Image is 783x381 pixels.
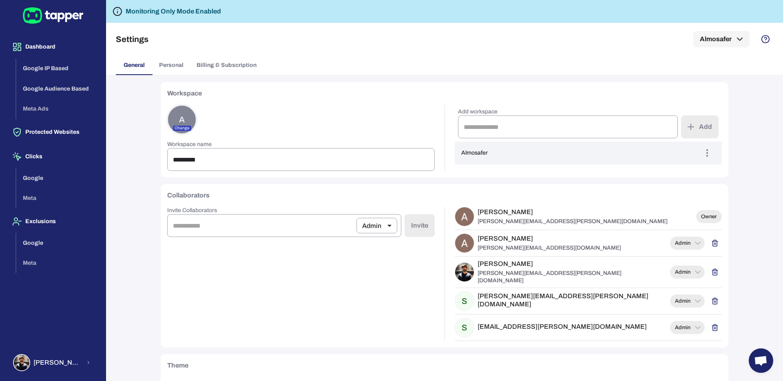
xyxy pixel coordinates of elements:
[670,237,705,250] div: Admin
[113,7,122,16] svg: Tapper is not blocking any fraudulent activity for this domain
[458,108,678,115] h6: Add workspace
[159,62,184,69] span: Personal
[478,218,668,225] p: [PERSON_NAME][EMAIL_ADDRESS][PERSON_NAME][DOMAIN_NAME]
[33,359,81,367] span: [PERSON_NAME] [PERSON_NAME]
[455,318,474,337] div: S
[356,214,397,237] div: Admin
[167,105,197,134] button: AChange
[478,292,667,308] h6: [PERSON_NAME][EMAIL_ADDRESS][PERSON_NAME][DOMAIN_NAME]
[461,149,488,157] p: Almosafer
[7,35,99,58] button: Dashboard
[16,79,99,99] button: Google Audience Based
[7,210,99,233] button: Exclusions
[7,145,99,168] button: Clicks
[670,324,695,331] span: Admin
[16,64,99,71] a: Google IP Based
[7,351,99,374] button: Syed Zaidi[PERSON_NAME] [PERSON_NAME]
[478,323,647,331] h6: [EMAIL_ADDRESS][PERSON_NAME][DOMAIN_NAME]
[478,260,667,268] h6: [PERSON_NAME]
[670,321,705,334] div: Admin
[167,105,197,134] div: A
[16,168,99,188] button: Google
[116,34,148,44] h5: Settings
[167,207,435,214] h6: Invite Collaborators
[7,153,99,159] a: Clicks
[16,58,99,79] button: Google IP Based
[7,121,99,144] button: Protected Websites
[14,355,29,370] img: Syed Zaidi
[670,266,705,279] div: Admin
[670,269,695,275] span: Admin
[749,348,773,373] div: Open chat
[478,235,621,243] h6: [PERSON_NAME]
[455,291,474,311] div: S
[167,190,210,200] h6: Collaborators
[670,298,695,304] span: Admin
[455,234,474,253] img: Ahmed Sobih
[7,217,99,224] a: Exclusions
[455,263,474,281] img: Syed Zaidi
[478,244,621,252] p: [PERSON_NAME][EMAIL_ADDRESS][DOMAIN_NAME]
[16,239,99,246] a: Google
[126,7,221,16] h6: Monitoring Only Mode Enabled
[167,89,202,98] h6: Workspace
[455,207,474,226] img: Ambrose Fernandes
[696,213,722,220] span: Owner
[173,126,191,131] p: Change
[7,128,99,135] a: Protected Websites
[197,62,257,69] span: Billing & Subscription
[670,295,705,308] div: Admin
[124,62,145,69] span: General
[478,270,667,284] p: [PERSON_NAME][EMAIL_ADDRESS][PERSON_NAME][DOMAIN_NAME]
[693,31,750,47] button: Almosafer
[16,84,99,91] a: Google Audience Based
[16,174,99,181] a: Google
[167,361,188,370] h6: Theme
[478,208,668,216] h6: [PERSON_NAME]
[167,141,435,148] h6: Workspace name
[7,43,99,50] a: Dashboard
[16,233,99,253] button: Google
[670,240,695,246] span: Admin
